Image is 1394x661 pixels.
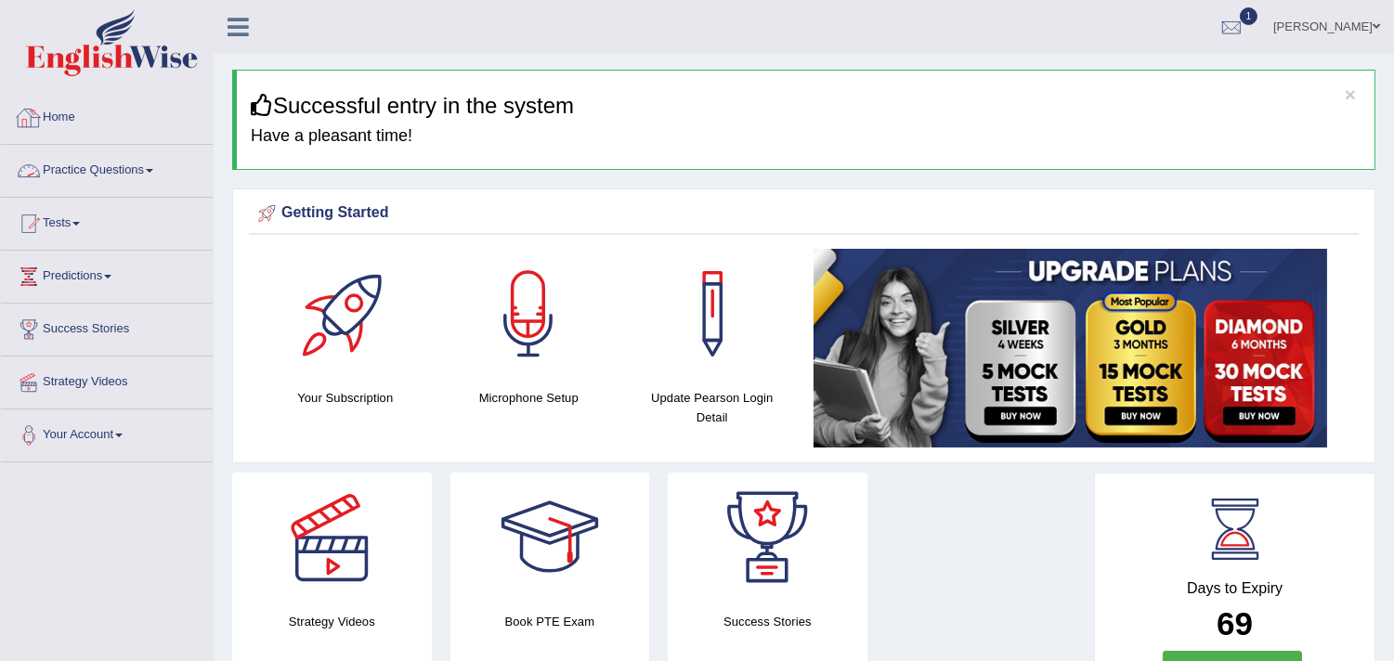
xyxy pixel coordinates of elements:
[1115,580,1354,597] h4: Days to Expiry
[1,92,213,138] a: Home
[263,388,428,408] h4: Your Subscription
[1,198,213,244] a: Tests
[1,145,213,191] a: Practice Questions
[1,356,213,403] a: Strategy Videos
[630,388,795,427] h4: Update Pearson Login Detail
[1345,84,1356,104] button: ×
[1240,7,1258,25] span: 1
[251,127,1361,146] h4: Have a pleasant time!
[447,388,612,408] h4: Microphone Setup
[1217,605,1253,642] b: 69
[232,612,432,631] h4: Strategy Videos
[668,612,867,631] h4: Success Stories
[251,94,1361,118] h3: Successful entry in the system
[1,251,213,297] a: Predictions
[450,612,650,631] h4: Book PTE Exam
[814,249,1327,447] img: small5.jpg
[1,409,213,456] a: Your Account
[254,200,1354,227] div: Getting Started
[1,304,213,350] a: Success Stories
